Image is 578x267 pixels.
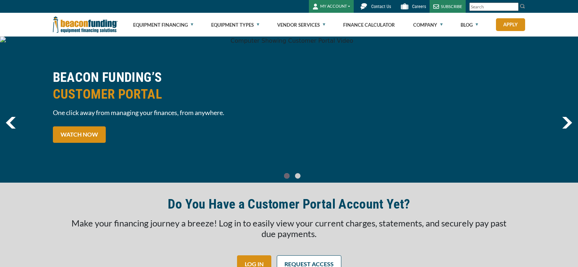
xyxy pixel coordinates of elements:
a: Go To Slide 1 [294,173,302,179]
a: Go To Slide 0 [283,173,291,179]
a: Company [413,13,443,37]
img: Search [520,3,525,9]
span: Careers [412,4,426,9]
a: Blog [461,13,478,37]
span: Contact Us [371,4,391,9]
span: CUSTOMER PORTAL [53,86,285,103]
a: next [562,117,572,129]
h2: BEACON FUNDING’S [53,69,285,103]
a: Clear search text [511,4,517,10]
span: Make your financing journey a breeze! Log in to easily view your current charges, statements, and... [71,218,507,239]
a: WATCH NOW [53,126,106,143]
input: Search [469,3,519,11]
a: previous [6,117,16,129]
a: Equipment Types [211,13,259,37]
img: Beacon Funding Corporation logo [53,13,118,37]
a: Vendor Services [277,13,325,37]
span: One click away from managing your finances, from anywhere. [53,108,285,117]
a: Equipment Financing [133,13,193,37]
a: Finance Calculator [343,13,395,37]
img: Right Navigator [562,117,572,129]
h2: Do You Have a Customer Portal Account Yet? [168,196,410,213]
a: Apply [496,18,525,31]
img: Left Navigator [6,117,16,129]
